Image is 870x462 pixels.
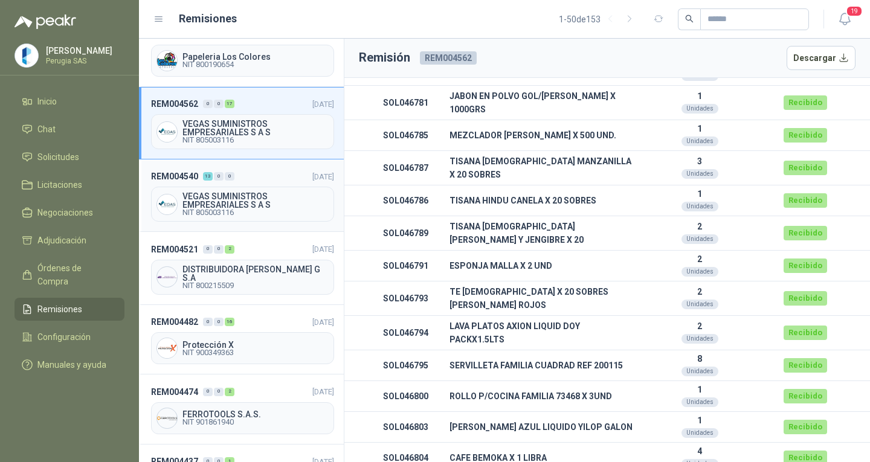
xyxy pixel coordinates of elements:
[445,86,639,120] td: JABON EN POLVO GOL/[PERSON_NAME] X 1000GRS
[151,243,198,256] span: REM004521
[784,326,827,340] div: Recibido
[681,334,718,344] div: Unidades
[445,185,639,216] td: TISANA HINDU CANELA X 20 SOBRES
[644,415,755,425] p: 1
[182,410,329,419] span: FERROTOOLS S.A.S.
[445,412,639,443] td: [PERSON_NAME] AZUL LIQUIDO YILOP GALON
[37,358,106,371] span: Manuales y ayuda
[203,245,213,254] div: 0
[445,216,639,251] td: TISANA [DEMOGRAPHIC_DATA] [PERSON_NAME] Y JENGIBRE X 20
[14,229,124,252] a: Adjudicación
[14,353,124,376] a: Manuales y ayuda
[37,95,57,108] span: Inicio
[37,150,79,164] span: Solicitudes
[559,10,639,29] div: 1 - 50 de 153
[644,446,755,456] p: 4
[203,172,213,181] div: 13
[182,282,329,289] span: NIT 800215509
[46,47,121,55] p: [PERSON_NAME]
[182,61,329,68] span: NIT 800190654
[151,315,198,329] span: REM004482
[14,201,124,224] a: Negociaciones
[445,151,639,185] td: TISANA [DEMOGRAPHIC_DATA] MANZANILLA X 20 SOBRES
[445,120,639,151] td: MEZCLADOR [PERSON_NAME] X 500 UND.
[182,192,329,209] span: VEGAS SUMINISTROS EMPRESARIALES S A S
[760,216,851,251] td: Recibido
[378,86,445,120] td: SOL046781
[151,97,198,111] span: REM004562
[203,318,213,326] div: 0
[157,194,177,214] img: Company Logo
[681,397,718,407] div: Unidades
[139,159,344,232] a: REM0045401300[DATE] Company LogoVEGAS SUMINISTROS EMPRESARIALES S A SNIT 805003116
[760,381,851,412] td: Recibido
[157,408,177,428] img: Company Logo
[37,303,82,316] span: Remisiones
[214,388,224,396] div: 0
[681,136,718,146] div: Unidades
[681,234,718,244] div: Unidades
[312,387,334,396] span: [DATE]
[644,321,755,331] p: 2
[681,367,718,376] div: Unidades
[784,226,827,240] div: Recibido
[139,232,344,304] a: REM004521002[DATE] Company LogoDISTRIBUIDORA [PERSON_NAME] G S.ANIT 800215509
[179,10,237,27] h1: Remisiones
[760,120,851,151] td: Recibido
[420,51,477,65] span: REM004562
[760,251,851,281] td: Recibido
[644,385,755,394] p: 1
[685,14,694,23] span: search
[378,281,445,316] td: SOL046793
[644,254,755,264] p: 2
[15,44,38,67] img: Company Logo
[681,202,718,211] div: Unidades
[644,354,755,364] p: 8
[139,17,344,86] a: REM0045630031[DATE] Company LogoPapeleria Los ColoresNIT 800190654
[787,46,856,70] button: Descargar
[378,151,445,185] td: SOL046787
[37,178,82,191] span: Licitaciones
[225,245,234,254] div: 2
[378,120,445,151] td: SOL046785
[225,100,234,108] div: 17
[14,257,124,293] a: Órdenes de Compra
[139,305,344,374] a: REM0044820016[DATE] Company LogoProtección XNIT 900349363
[151,170,198,183] span: REM004540
[14,298,124,321] a: Remisiones
[214,100,224,108] div: 0
[182,136,329,144] span: NIT 805003116
[14,326,124,348] a: Configuración
[139,374,344,444] a: REM004474002[DATE] Company LogoFERROTOOLS S.A.S.NIT 901861940
[157,338,177,358] img: Company Logo
[214,318,224,326] div: 0
[784,258,827,273] div: Recibido
[182,341,329,349] span: Protección X
[681,267,718,277] div: Unidades
[784,95,827,110] div: Recibido
[760,86,851,120] td: Recibido
[182,349,329,356] span: NIT 900349363
[37,330,91,344] span: Configuración
[760,412,851,443] td: Recibido
[445,381,639,412] td: ROLLO P/COCINA FAMILIA 73468 X 3UND
[681,428,718,438] div: Unidades
[681,300,718,309] div: Unidades
[445,350,639,381] td: SERVILLETA FAMILIA CUADRAD REF 200115
[644,222,755,231] p: 2
[37,234,86,247] span: Adjudicación
[784,193,827,208] div: Recibido
[312,245,334,254] span: [DATE]
[784,420,827,434] div: Recibido
[784,358,827,373] div: Recibido
[37,123,56,136] span: Chat
[681,169,718,179] div: Unidades
[378,251,445,281] td: SOL046791
[378,316,445,350] td: SOL046794
[378,216,445,251] td: SOL046789
[139,87,344,159] a: REM0045620017[DATE] Company LogoVEGAS SUMINISTROS EMPRESARIALES S A SNIT 805003116
[784,161,827,175] div: Recibido
[760,316,851,350] td: Recibido
[784,389,827,403] div: Recibido
[46,57,121,65] p: Perugia SAS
